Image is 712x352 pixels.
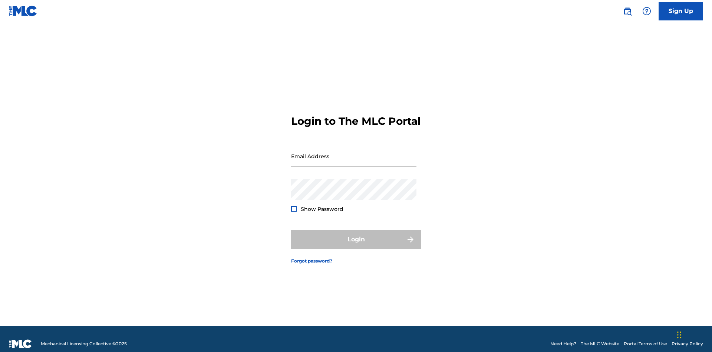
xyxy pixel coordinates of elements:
[623,7,632,16] img: search
[642,7,651,16] img: help
[581,340,619,347] a: The MLC Website
[659,2,703,20] a: Sign Up
[291,115,421,128] h3: Login to The MLC Portal
[9,6,37,16] img: MLC Logo
[639,4,654,19] div: Help
[624,340,667,347] a: Portal Terms of Use
[301,206,343,212] span: Show Password
[291,258,332,264] a: Forgot password?
[672,340,703,347] a: Privacy Policy
[9,339,32,348] img: logo
[620,4,635,19] a: Public Search
[675,316,712,352] iframe: Chat Widget
[41,340,127,347] span: Mechanical Licensing Collective © 2025
[550,340,576,347] a: Need Help?
[677,324,682,346] div: Drag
